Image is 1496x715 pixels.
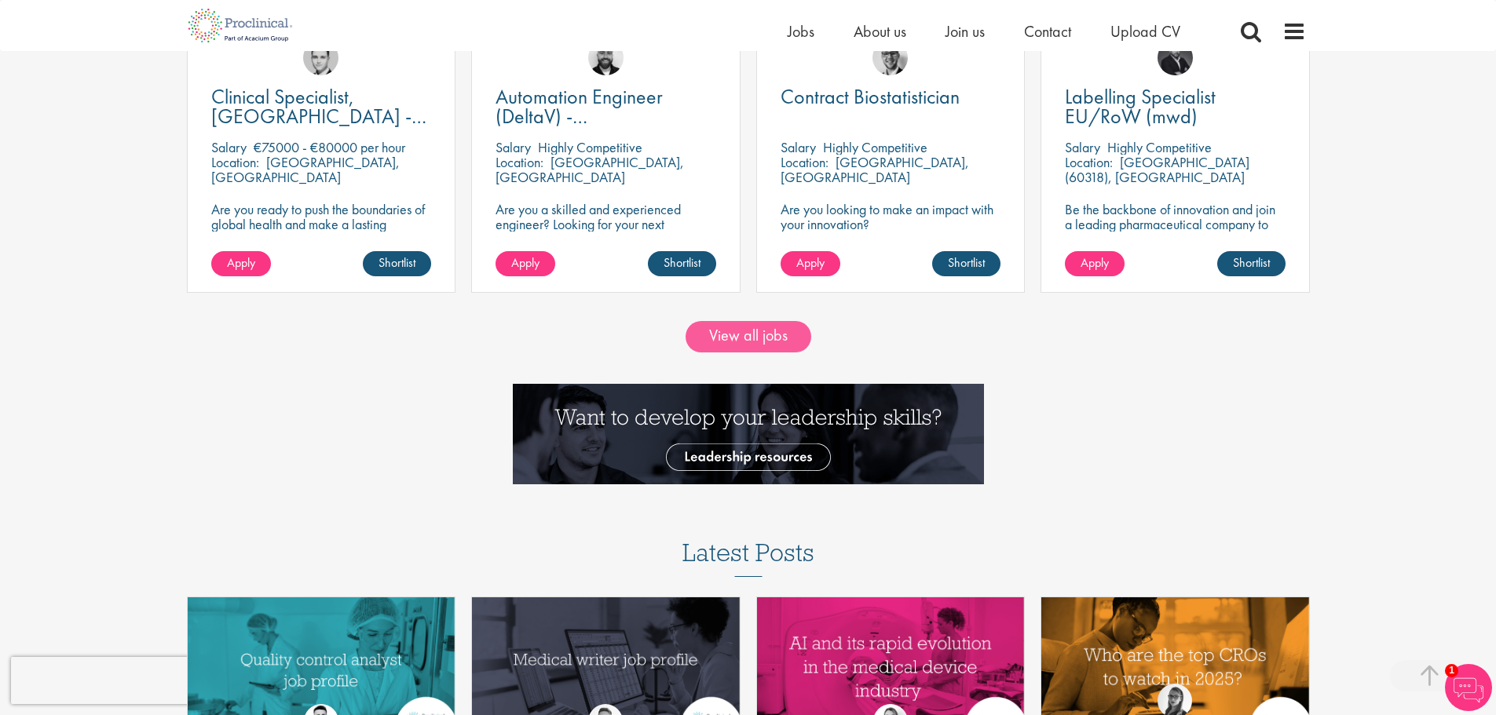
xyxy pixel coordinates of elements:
img: George Breen [872,40,908,75]
a: Contract Biostatistician [781,87,1001,107]
span: Location: [781,153,828,171]
img: Jordan Kiely [588,40,624,75]
span: Clinical Specialist, [GEOGRAPHIC_DATA] - Cardiac [211,83,426,149]
a: Join us [946,21,985,42]
a: Jobs [788,21,814,42]
span: Contract Biostatistician [781,83,960,110]
h3: Latest Posts [682,539,814,577]
p: Highly Competitive [823,138,927,156]
a: Shortlist [1217,251,1286,276]
a: Want to develop your leadership skills? See our Leadership Resources [513,424,984,440]
a: Contact [1024,21,1071,42]
a: Shortlist [932,251,1000,276]
a: Apply [496,251,555,276]
a: Upload CV [1110,21,1180,42]
span: Location: [1065,153,1113,171]
span: Location: [211,153,259,171]
p: [GEOGRAPHIC_DATA], [GEOGRAPHIC_DATA] [211,153,400,186]
iframe: reCAPTCHA [11,657,212,704]
p: Are you a skilled and experienced engineer? Looking for your next opportunity to assist with impa... [496,202,716,261]
p: [GEOGRAPHIC_DATA] (60318), [GEOGRAPHIC_DATA] [1065,153,1249,186]
span: 1 [1445,664,1458,677]
a: Shortlist [363,251,431,276]
span: Automation Engineer (DeltaV) - [GEOGRAPHIC_DATA] [496,83,685,149]
p: Highly Competitive [1107,138,1212,156]
span: Salary [781,138,816,156]
a: Shortlist [648,251,716,276]
span: Apply [227,254,255,271]
p: Are you looking to make an impact with your innovation? [781,202,1001,232]
a: Automation Engineer (DeltaV) - [GEOGRAPHIC_DATA] [496,87,716,126]
p: Be the backbone of innovation and join a leading pharmaceutical company to help keep life-changin... [1065,202,1286,261]
a: Apply [1065,251,1125,276]
span: Apply [796,254,825,271]
span: Apply [511,254,540,271]
span: Salary [211,138,247,156]
a: Apply [781,251,840,276]
img: Want to develop your leadership skills? See our Leadership Resources [513,384,984,484]
span: Salary [1065,138,1100,156]
span: Salary [496,138,531,156]
a: About us [854,21,906,42]
a: Labelling Specialist EU/RoW (mwd) [1065,87,1286,126]
p: €75000 - €80000 per hour [254,138,405,156]
a: Clinical Specialist, [GEOGRAPHIC_DATA] - Cardiac [211,87,432,126]
a: Apply [211,251,271,276]
p: Are you ready to push the boundaries of global health and make a lasting impact? This role at a h... [211,202,432,276]
p: Highly Competitive [538,138,642,156]
p: [GEOGRAPHIC_DATA], [GEOGRAPHIC_DATA] [496,153,684,186]
a: View all jobs [686,321,811,352]
span: Location: [496,153,543,171]
span: Labelling Specialist EU/RoW (mwd) [1065,83,1216,130]
span: Apply [1081,254,1109,271]
img: Connor Lynes [303,40,338,75]
img: Fidan Beqiraj [1158,40,1193,75]
p: [GEOGRAPHIC_DATA], [GEOGRAPHIC_DATA] [781,153,969,186]
img: Chatbot [1445,664,1492,711]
